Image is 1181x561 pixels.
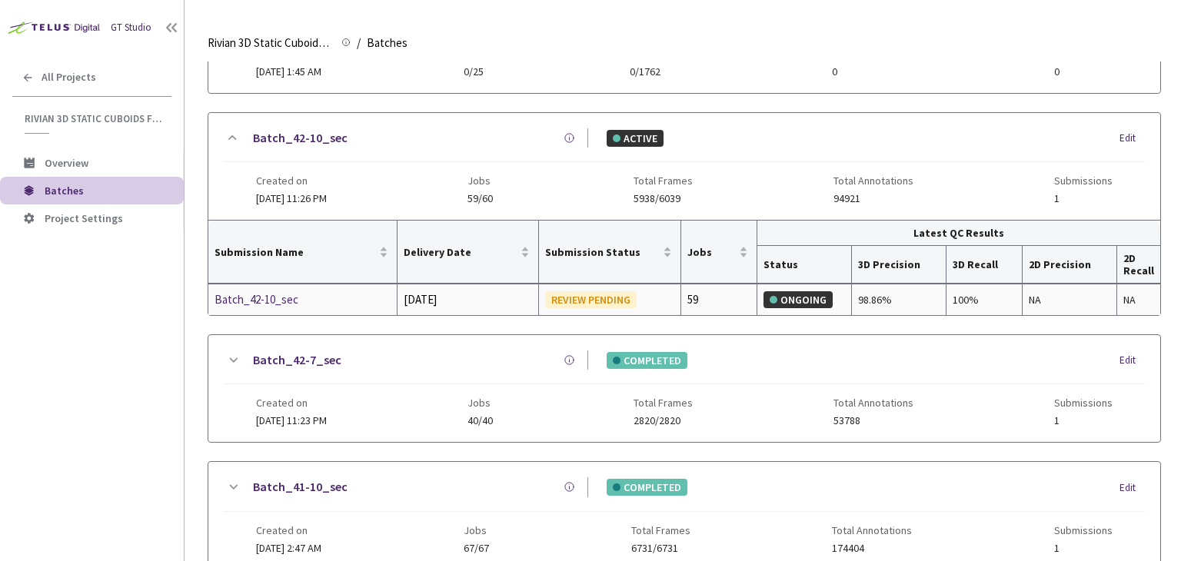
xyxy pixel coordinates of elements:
span: Total Frames [634,397,693,409]
span: All Projects [42,71,96,84]
span: [DATE] 11:26 PM [256,191,327,205]
span: Batches [45,184,84,198]
div: 59 [687,290,750,309]
span: [DATE] 2:47 AM [256,541,321,555]
div: NA [1123,291,1154,308]
div: ONGOING [763,291,833,308]
span: [DATE] 11:23 PM [256,413,327,427]
span: 0/1762 [630,66,689,78]
th: Submission Name [208,221,398,284]
span: Created on [256,174,327,187]
div: Edit [1119,131,1145,146]
span: Jobs [467,397,493,409]
th: Submission Status [539,221,681,284]
div: Edit [1119,480,1145,496]
a: Batch_42-10_sec [253,128,348,148]
span: Batches [367,34,408,52]
th: Delivery Date [398,221,539,284]
span: 0/25 [464,66,487,78]
span: 0 [1054,66,1113,78]
li: / [357,34,361,52]
span: Jobs [464,524,489,536]
span: Submissions [1054,397,1113,409]
div: GT Studio [111,20,151,35]
span: Total Annotations [832,524,912,536]
span: 174404 [832,543,912,554]
div: REVIEW PENDING [545,291,637,308]
span: 40/40 [467,415,493,427]
th: Status [757,246,853,284]
span: 53788 [833,415,913,427]
span: Created on [256,397,327,409]
div: NA [1029,291,1110,308]
div: ACTIVE [607,130,664,147]
span: Created on [256,524,321,536]
a: Batch_41-10_sec [253,477,348,496]
span: Total Annotations [833,174,913,187]
span: Submissions [1054,174,1113,187]
span: 59/60 [467,193,493,204]
div: Edit [1119,353,1145,368]
div: Batch_42-10_secACTIVEEditCreated on[DATE] 11:26 PMJobs59/60Total Frames5938/6039Total Annotations... [208,113,1160,220]
span: Total Annotations [833,397,913,409]
th: 2D Recall [1117,246,1160,284]
span: Rivian 3D Static Cuboids fixed[2024-25] [25,112,162,125]
th: 2D Precision [1023,246,1117,284]
th: Latest QC Results [757,221,1160,246]
span: 0 [832,66,912,78]
span: 1 [1054,543,1113,554]
div: 98.86% [858,291,940,308]
div: Batch_42-7_secCOMPLETEDEditCreated on[DATE] 11:23 PMJobs40/40Total Frames2820/2820Total Annotatio... [208,335,1160,442]
div: COMPLETED [607,352,687,369]
a: Batch_42-10_sec [215,290,378,309]
span: 1 [1054,415,1113,427]
th: 3D Precision [852,246,946,284]
span: 6731/6731 [631,543,690,554]
span: Rivian 3D Static Cuboids fixed[2024-25] [208,34,332,52]
span: Submission Status [545,246,660,258]
span: Total Frames [631,524,690,536]
span: Delivery Date [404,246,517,258]
span: Overview [45,156,88,170]
span: 5938/6039 [634,193,693,204]
div: COMPLETED [607,479,687,496]
span: 1 [1054,193,1113,204]
span: Submissions [1054,524,1113,536]
span: Jobs [687,246,736,258]
span: Project Settings [45,211,123,225]
div: 100% [953,291,1015,308]
th: Jobs [681,221,757,284]
th: 3D Recall [946,246,1022,284]
span: Jobs [467,174,493,187]
span: Submission Name [215,246,376,258]
a: Batch_42-7_sec [253,350,341,370]
span: 2820/2820 [634,415,693,427]
span: 67/67 [464,543,489,554]
span: 94921 [833,193,913,204]
div: [DATE] [404,290,532,309]
span: [DATE] 1:45 AM [256,65,321,78]
span: Total Frames [634,174,693,187]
